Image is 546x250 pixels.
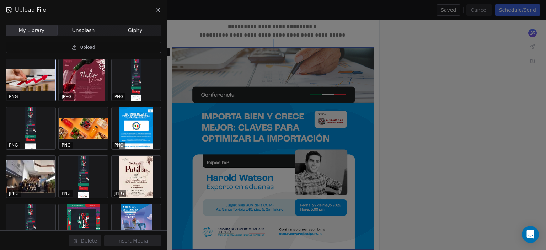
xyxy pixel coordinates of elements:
span: Unsplash [72,27,95,34]
p: JPEG [114,191,124,196]
p: PNG [61,142,71,148]
p: PNG [9,142,18,148]
p: PNG [61,191,71,196]
button: Delete [69,235,101,246]
p: JPEG [61,94,71,100]
p: PNG [114,94,124,100]
button: Insert Media [104,235,161,246]
span: Upload File [15,6,46,14]
span: Giphy [128,27,143,34]
span: Upload [80,44,95,50]
div: Open Intercom Messenger [522,226,539,243]
button: Upload [6,42,161,53]
p: JPEG [9,191,19,196]
p: PNG [114,142,124,148]
p: PNG [9,94,18,100]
